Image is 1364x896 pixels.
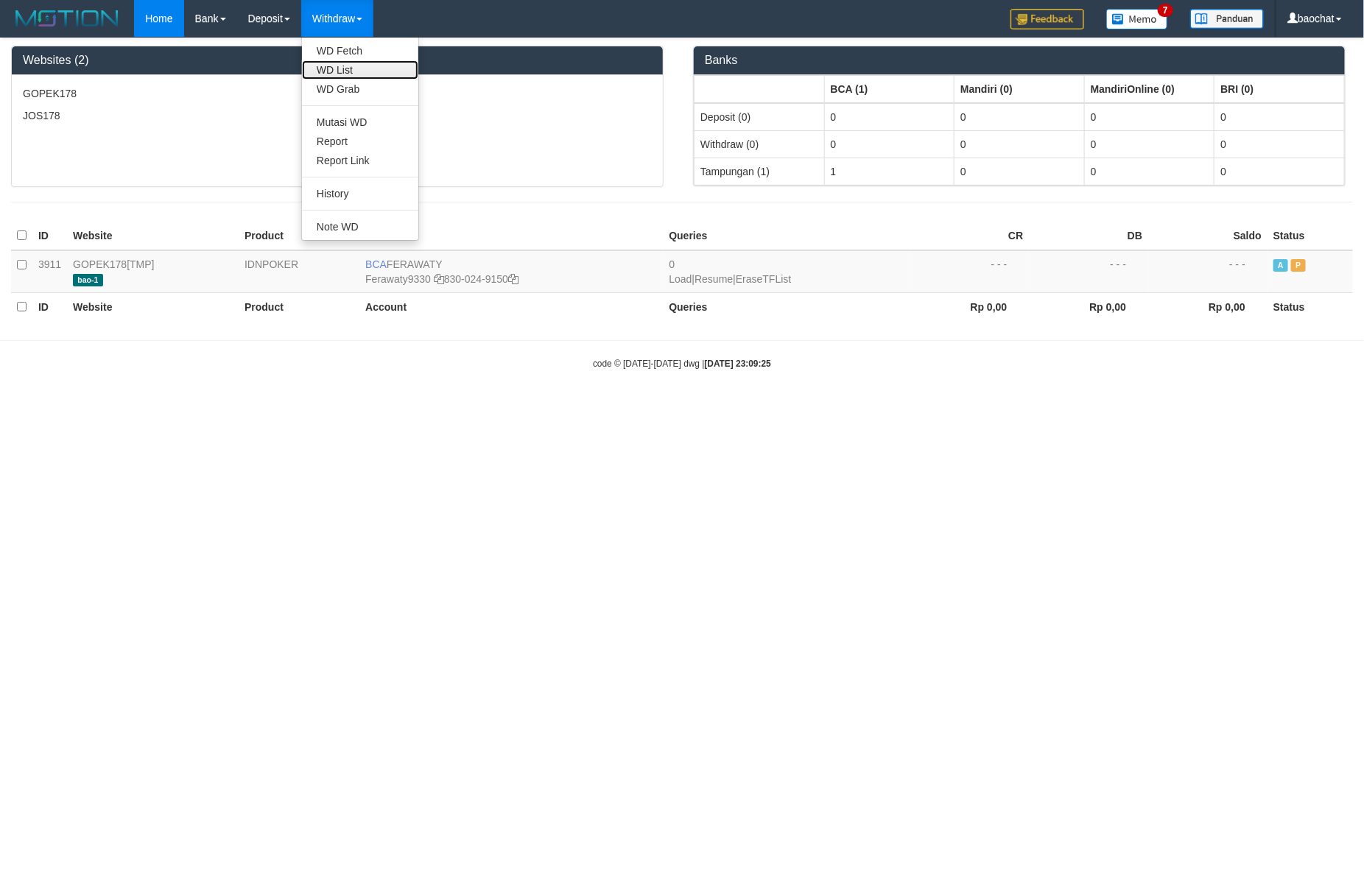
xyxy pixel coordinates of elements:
[910,292,1030,320] th: Rp 0,00
[11,7,123,29] img: MOTION_logo.png
[23,108,652,123] p: JOS178
[1148,222,1268,250] th: Saldo
[302,132,418,151] a: Report
[434,273,444,285] a: Copy Ferawaty9330 to clipboard
[695,75,825,103] th: Group: activate to sort column ascending
[302,184,418,203] a: History
[1029,250,1148,293] td: - - -
[67,250,239,293] td: [TMP]
[359,250,663,293] td: FERAWATY 830-024-9150
[1010,9,1084,29] img: Feedback.jpg
[1106,9,1168,29] img: Button%20Memo.svg
[955,130,1085,158] td: 0
[824,130,955,158] td: 0
[593,359,771,369] small: code © [DATE]-[DATE] dwg |
[1268,222,1353,250] th: Status
[302,41,418,60] a: WD Fetch
[663,292,910,320] th: Queries
[302,113,418,132] a: Mutasi WD
[32,292,67,320] th: ID
[1084,103,1214,131] td: 0
[955,75,1085,103] th: Group: activate to sort column ascending
[1214,130,1345,158] td: 0
[359,292,663,320] th: Account
[67,292,239,320] th: Website
[359,222,663,250] th: Account
[302,151,418,170] a: Report Link
[365,258,387,270] span: BCA
[695,130,825,158] td: Withdraw (0)
[1148,292,1268,320] th: Rp 0,00
[1148,250,1268,293] td: - - -
[695,103,825,131] td: Deposit (0)
[663,222,910,250] th: Queries
[824,75,955,103] th: Group: activate to sort column ascending
[1291,259,1306,272] span: Paused
[669,273,692,285] a: Load
[23,54,652,67] h3: Websites (2)
[23,86,652,101] p: GOPEK178
[508,273,518,285] a: Copy 8300249150 to clipboard
[705,359,771,369] strong: [DATE] 23:09:25
[1029,292,1148,320] th: Rp 0,00
[669,258,675,270] span: 0
[302,60,418,80] a: WD List
[73,274,103,286] span: bao-1
[365,273,431,285] a: Ferawaty9330
[669,258,791,285] span: | |
[32,250,67,293] td: 3911
[1214,158,1345,185] td: 0
[910,250,1030,293] td: - - -
[695,158,825,185] td: Tampungan (1)
[239,292,359,320] th: Product
[67,222,239,250] th: Website
[239,222,359,250] th: Product
[32,222,67,250] th: ID
[824,158,955,185] td: 1
[73,258,127,270] a: GOPEK178
[1268,292,1353,320] th: Status
[736,273,791,285] a: EraseTFList
[695,273,733,285] a: Resume
[705,54,1334,67] h3: Banks
[1029,222,1148,250] th: DB
[955,103,1085,131] td: 0
[910,222,1030,250] th: CR
[1084,130,1214,158] td: 0
[1084,158,1214,185] td: 0
[1190,9,1264,29] img: panduan.png
[824,103,955,131] td: 0
[1214,103,1345,131] td: 0
[1273,259,1288,272] span: Active
[955,158,1085,185] td: 0
[239,250,359,293] td: IDNPOKER
[302,217,418,236] a: Note WD
[1214,75,1345,103] th: Group: activate to sort column ascending
[1084,75,1214,103] th: Group: activate to sort column ascending
[1158,4,1173,17] span: 7
[302,80,418,99] a: WD Grab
